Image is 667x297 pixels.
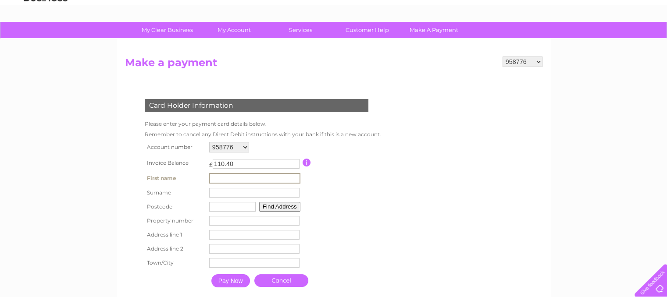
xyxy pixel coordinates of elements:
a: Energy [535,37,554,44]
a: Contact [609,37,630,44]
th: First name [143,171,207,186]
a: Water [513,37,529,44]
td: Please enter your payment card details below. [143,119,383,129]
th: Town/City [143,256,207,270]
a: My Clear Business [131,22,203,38]
div: Clear Business is a trading name of Verastar Limited (registered in [GEOGRAPHIC_DATA] No. 3667643... [127,5,541,42]
th: Postcode [143,200,207,214]
img: logo.png [23,23,68,49]
td: Remember to cancel any Direct Debit instructions with your bank if this is a new account. [143,129,383,140]
th: Surname [143,186,207,200]
a: Telecoms [559,37,585,44]
input: Pay Now [211,274,250,287]
a: Services [264,22,337,38]
th: Property number [143,214,207,228]
th: Account number [143,140,207,155]
a: My Account [198,22,270,38]
div: Card Holder Information [145,99,368,112]
a: Customer Help [331,22,403,38]
th: Address line 1 [143,228,207,242]
th: Address line 2 [143,242,207,256]
th: Invoice Balance [143,155,207,171]
a: Make A Payment [398,22,470,38]
td: £ [209,157,213,168]
a: Log out [638,37,659,44]
input: Information [303,159,311,166]
button: Find Address [259,202,300,212]
a: Cancel [254,274,308,287]
h2: Make a payment [125,57,542,73]
a: Blog [591,37,603,44]
a: 0333 014 3131 [502,4,562,15]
